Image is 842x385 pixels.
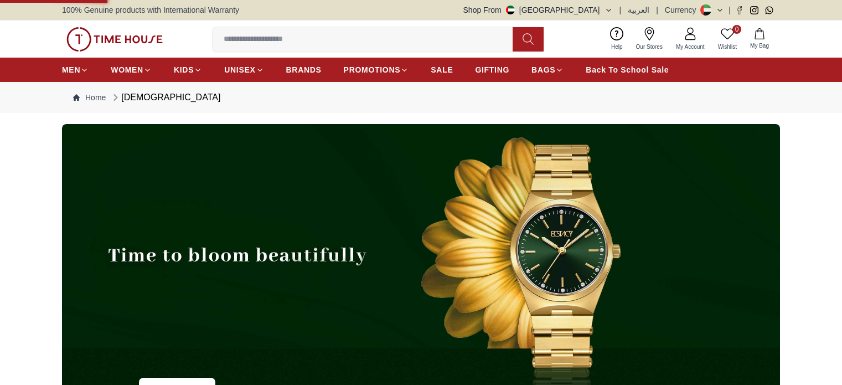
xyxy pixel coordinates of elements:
a: BRANDS [286,60,322,80]
a: BAGS [531,60,564,80]
a: 0Wishlist [711,25,743,53]
a: Facebook [735,6,743,14]
a: WOMEN [111,60,152,80]
a: Instagram [750,6,758,14]
span: Our Stores [632,43,667,51]
span: | [656,4,658,16]
a: Our Stores [629,25,669,53]
span: | [619,4,622,16]
button: My Bag [743,26,776,52]
a: Home [73,92,106,103]
span: 0 [732,25,741,34]
span: GIFTING [475,64,509,75]
span: Help [607,43,627,51]
span: | [729,4,731,16]
a: GIFTING [475,60,509,80]
span: MEN [62,64,80,75]
span: UNISEX [224,64,255,75]
a: Help [605,25,629,53]
nav: Breadcrumb [62,82,780,113]
button: العربية [628,4,649,16]
a: Back To School Sale [586,60,669,80]
span: My Account [671,43,709,51]
div: [DEMOGRAPHIC_DATA] [110,91,220,104]
span: 100% Genuine products with International Warranty [62,4,239,16]
span: KIDS [174,64,194,75]
span: Wishlist [714,43,741,51]
a: KIDS [174,60,202,80]
span: PROMOTIONS [344,64,401,75]
span: WOMEN [111,64,143,75]
a: PROMOTIONS [344,60,409,80]
img: United Arab Emirates [506,6,515,14]
button: Shop From[GEOGRAPHIC_DATA] [463,4,613,16]
a: MEN [62,60,89,80]
img: ... [66,27,163,52]
span: BRANDS [286,64,322,75]
span: SALE [431,64,453,75]
span: My Bag [746,42,773,50]
span: BAGS [531,64,555,75]
a: UNISEX [224,60,264,80]
div: Currency [665,4,701,16]
a: Whatsapp [765,6,773,14]
span: Back To School Sale [586,64,669,75]
a: SALE [431,60,453,80]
